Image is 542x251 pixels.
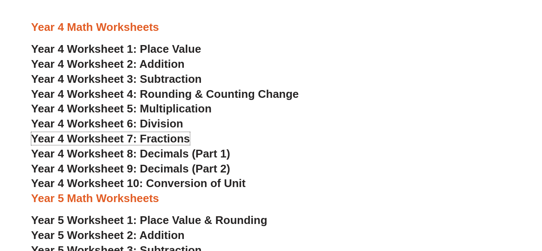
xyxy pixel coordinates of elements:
[399,154,542,251] iframe: Chat Widget
[31,229,185,242] a: Year 5 Worksheet 2: Addition
[31,88,299,100] a: Year 4 Worksheet 4: Rounding & Counting Change
[31,147,231,160] a: Year 4 Worksheet 8: Decimals (Part 1)
[31,20,511,35] h3: Year 4 Math Worksheets
[31,73,202,85] a: Year 4 Worksheet 3: Subtraction
[31,177,246,190] a: Year 4 Worksheet 10: Conversion of Unit
[31,102,212,115] a: Year 4 Worksheet 5: Multiplication
[31,57,185,70] a: Year 4 Worksheet 2: Addition
[31,162,231,175] a: Year 4 Worksheet 9: Decimals (Part 2)
[31,42,201,55] a: Year 4 Worksheet 1: Place Value
[31,132,190,145] a: Year 4 Worksheet 7: Fractions
[31,214,267,227] a: Year 5 Worksheet 1: Place Value & Rounding
[31,117,183,130] a: Year 4 Worksheet 6: Division
[31,191,511,206] h3: Year 5 Math Worksheets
